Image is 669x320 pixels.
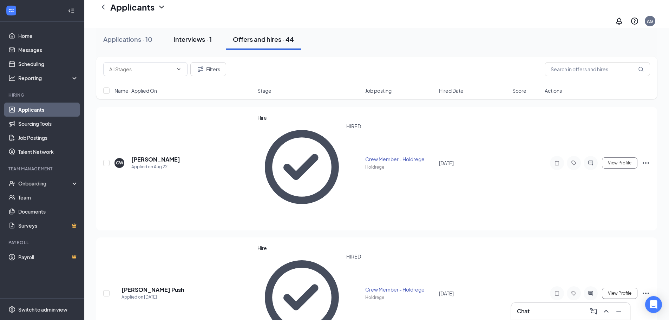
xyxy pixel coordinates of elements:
[233,35,294,44] div: Offers and hires · 44
[8,306,15,313] svg: Settings
[439,87,464,94] span: Hired Date
[8,92,77,98] div: Hiring
[8,180,15,187] svg: UserCheck
[18,145,78,159] a: Talent Network
[18,190,78,204] a: Team
[257,123,347,212] svg: CheckmarkCircle
[18,103,78,117] a: Applicants
[553,290,561,296] svg: Note
[114,87,157,94] span: Name · Applied On
[439,290,454,296] span: [DATE]
[99,3,107,11] svg: ChevronLeft
[122,294,184,301] div: Applied on [DATE]
[439,160,454,166] span: [DATE]
[602,157,637,169] button: View Profile
[647,18,653,24] div: AG
[642,289,650,298] svg: Ellipses
[18,218,78,233] a: SurveysCrown
[131,163,180,170] div: Applied on Aug 22
[553,160,561,166] svg: Note
[18,29,78,43] a: Home
[615,17,623,25] svg: Notifications
[570,290,578,296] svg: Tag
[18,131,78,145] a: Job Postings
[608,291,631,296] span: View Profile
[589,307,598,315] svg: ComposeMessage
[131,156,180,163] h5: [PERSON_NAME]
[570,160,578,166] svg: Tag
[365,87,392,94] span: Job posting
[365,164,434,170] div: Holdrege
[18,43,78,57] a: Messages
[645,296,662,313] div: Open Intercom Messenger
[18,250,78,264] a: PayrollCrown
[601,306,612,317] button: ChevronUp
[18,180,72,187] div: Onboarding
[8,74,15,81] svg: Analysis
[257,114,361,121] div: Hire
[18,204,78,218] a: Documents
[116,160,123,166] div: CW
[196,65,205,73] svg: Filter
[602,307,610,315] svg: ChevronUp
[18,306,67,313] div: Switch to admin view
[602,288,637,299] button: View Profile
[18,74,79,81] div: Reporting
[103,35,152,44] div: Applications · 10
[638,66,644,72] svg: MagnifyingGlass
[512,87,526,94] span: Score
[588,306,599,317] button: ComposeMessage
[586,290,595,296] svg: ActiveChat
[642,159,650,167] svg: Ellipses
[365,156,434,163] div: Crew Member - Holdrege
[257,87,271,94] span: Stage
[346,123,361,212] div: HIRED
[608,161,631,165] span: View Profile
[190,62,226,76] button: Filter Filters
[8,166,77,172] div: Team Management
[517,307,530,315] h3: Chat
[109,65,173,73] input: All Stages
[365,294,434,300] div: Holdrege
[613,306,624,317] button: Minimize
[586,160,595,166] svg: ActiveChat
[18,117,78,131] a: Sourcing Tools
[8,240,77,246] div: Payroll
[176,66,182,72] svg: ChevronDown
[545,87,562,94] span: Actions
[257,244,361,252] div: Hire
[365,286,434,293] div: Crew Member - Holdrege
[545,62,650,76] input: Search in offers and hires
[18,57,78,71] a: Scheduling
[173,35,212,44] div: Interviews · 1
[615,307,623,315] svg: Minimize
[157,3,166,11] svg: ChevronDown
[8,7,15,14] svg: WorkstreamLogo
[110,1,155,13] h1: Applicants
[122,286,184,294] h5: [PERSON_NAME] Push
[68,7,75,14] svg: Collapse
[630,17,639,25] svg: QuestionInfo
